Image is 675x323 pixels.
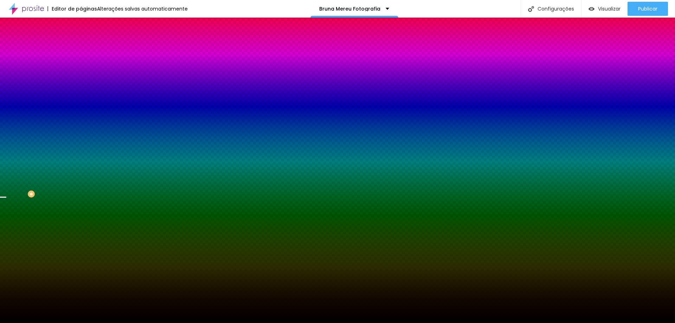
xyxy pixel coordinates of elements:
div: Editor de páginas [47,6,97,11]
img: Icone [528,6,534,12]
div: Alterações salvas automaticamente [97,6,188,11]
button: Publicar [628,2,668,16]
span: Publicar [638,6,657,12]
button: Visualizar [581,2,628,16]
img: view-1.svg [589,6,594,12]
span: Visualizar [598,6,621,12]
p: Bruna Mereu Fotografia [319,6,380,11]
